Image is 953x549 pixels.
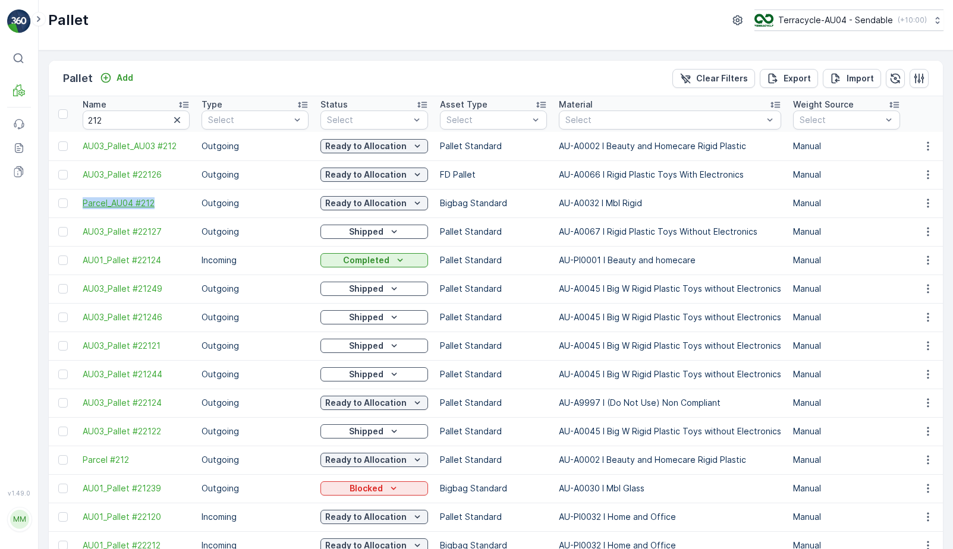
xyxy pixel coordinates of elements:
[434,360,553,389] td: Pallet Standard
[83,425,190,437] a: AU03_Pallet #22122
[320,139,428,153] button: Ready to Allocation
[440,99,487,111] p: Asset Type
[196,360,314,389] td: Outgoing
[754,10,943,31] button: Terracycle-AU04 - Sendable(+10:00)
[196,389,314,417] td: Outgoing
[553,132,787,160] td: AU-A0002 I Beauty and Homecare Rigid Plastic
[553,246,787,274] td: AU-PI0001 I Beauty and homecare
[553,217,787,246] td: AU-A0067 I Rigid Plastic Toys Without Electronics
[63,70,93,87] p: Pallet
[58,255,68,265] div: Toggle Row Selected
[95,71,138,85] button: Add
[787,446,906,474] td: Manual
[800,114,882,126] p: Select
[48,11,89,30] p: Pallet
[320,396,428,410] button: Ready to Allocation
[83,140,190,152] a: AU03_Pallet_AU03 #212
[434,303,553,332] td: Pallet Standard
[434,503,553,531] td: Pallet Standard
[787,160,906,189] td: Manual
[349,340,383,352] p: Shipped
[553,303,787,332] td: AU-A0045 I Big W Rigid Plastic Toys without Electronics
[320,367,428,381] button: Shipped
[553,160,787,189] td: AU-A0066 I Rigid Plastic Toys With Electronics
[83,283,190,295] a: AU03_Pallet #21249
[787,503,906,531] td: Manual
[434,389,553,417] td: Pallet Standard
[83,511,190,523] a: AU01_Pallet #22120
[553,189,787,217] td: AU-A0032 I Mbl Rigid
[83,226,190,238] span: AU03_Pallet #22127
[83,197,190,209] a: Parcel_AU04 #212
[349,283,383,295] p: Shipped
[58,427,68,436] div: Toggle Row Selected
[83,169,190,181] a: AU03_Pallet #22126
[784,72,811,84] p: Export
[787,332,906,360] td: Manual
[325,169,407,181] p: Ready to Allocation
[7,490,31,497] span: v 1.49.0
[83,340,190,352] span: AU03_Pallet #22121
[434,474,553,503] td: Bigbag Standard
[320,99,348,111] p: Status
[325,197,407,209] p: Ready to Allocation
[553,474,787,503] td: AU-A0030 I Mbl Glass
[434,274,553,303] td: Pallet Standard
[320,510,428,524] button: Ready to Allocation
[83,397,190,409] a: AU03_Pallet #22124
[787,189,906,217] td: Manual
[320,225,428,239] button: Shipped
[898,15,927,25] p: ( +10:00 )
[778,14,893,26] p: Terracycle-AU04 - Sendable
[787,303,906,332] td: Manual
[320,481,428,496] button: Blocked
[320,339,428,353] button: Shipped
[446,114,529,126] p: Select
[58,455,68,465] div: Toggle Row Selected
[320,253,428,267] button: Completed
[325,454,407,466] p: Ready to Allocation
[83,311,190,323] span: AU03_Pallet #21246
[696,72,748,84] p: Clear Filters
[196,217,314,246] td: Outgoing
[58,227,68,236] div: Toggle Row Selected
[553,417,787,446] td: AU-A0045 I Big W Rigid Plastic Toys without Electronics
[434,217,553,246] td: Pallet Standard
[196,189,314,217] td: Outgoing
[320,310,428,324] button: Shipped
[196,160,314,189] td: Outgoing
[787,389,906,417] td: Manual
[83,454,190,466] a: Parcel #212
[787,246,906,274] td: Manual
[196,503,314,531] td: Incoming
[58,284,68,294] div: Toggle Row Selected
[58,398,68,408] div: Toggle Row Selected
[320,282,428,296] button: Shipped
[787,274,906,303] td: Manual
[434,160,553,189] td: FD Pallet
[196,446,314,474] td: Outgoing
[58,484,68,493] div: Toggle Row Selected
[196,274,314,303] td: Outgoing
[760,69,818,88] button: Export
[787,360,906,389] td: Manual
[196,474,314,503] td: Outgoing
[325,511,407,523] p: Ready to Allocation
[320,453,428,467] button: Ready to Allocation
[196,132,314,160] td: Outgoing
[196,417,314,446] td: Outgoing
[553,503,787,531] td: AU-PI0032 I Home and Office
[434,417,553,446] td: Pallet Standard
[83,254,190,266] span: AU01_Pallet #22124
[7,499,31,539] button: MM
[196,332,314,360] td: Outgoing
[787,132,906,160] td: Manual
[787,474,906,503] td: Manual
